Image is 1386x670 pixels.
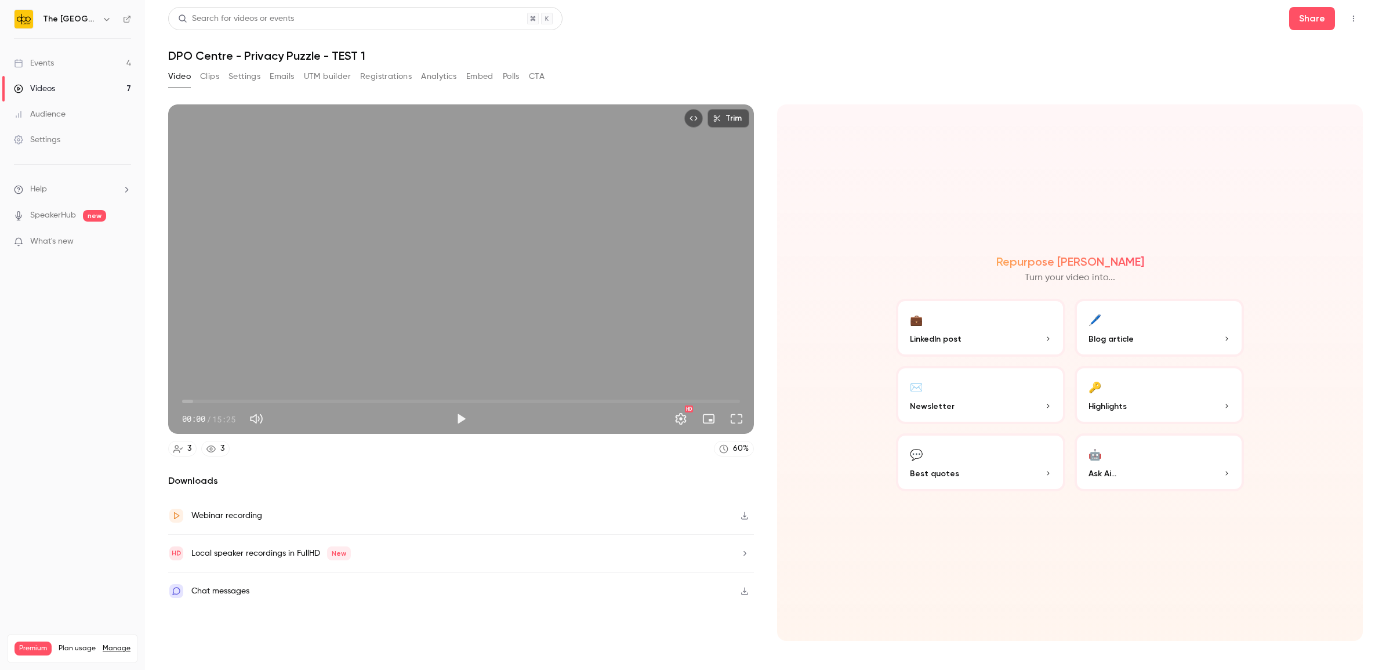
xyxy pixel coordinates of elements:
div: 3 [220,443,224,455]
h6: The [GEOGRAPHIC_DATA] [43,13,97,25]
button: ✉️Newsletter [896,366,1065,424]
h2: Downloads [168,474,754,488]
div: HD [685,405,693,412]
div: 🖊️ [1089,310,1101,328]
div: 60 % [733,443,749,455]
a: 3 [201,441,230,457]
button: Analytics [421,67,457,86]
div: Events [14,57,54,69]
span: Premium [14,642,52,655]
h1: DPO Centre - Privacy Puzzle - TEST 1 [168,49,1363,63]
div: 🔑 [1089,378,1101,396]
div: Audience [14,108,66,120]
span: Ask Ai... [1089,468,1116,480]
span: Newsletter [910,400,955,412]
div: 💼 [910,310,923,328]
button: 💬Best quotes [896,433,1065,491]
span: 00:00 [182,413,205,425]
li: help-dropdown-opener [14,183,131,195]
img: The DPO Centre [14,10,33,28]
button: Settings [669,407,692,430]
button: 🤖Ask Ai... [1075,433,1244,491]
div: 00:00 [182,413,235,425]
span: What's new [30,236,74,248]
button: Clips [200,67,219,86]
div: Search for videos or events [178,13,294,25]
a: Manage [103,644,130,653]
span: New [327,546,351,560]
span: LinkedIn post [910,333,962,345]
a: 3 [168,441,197,457]
span: new [83,210,106,222]
div: 🤖 [1089,445,1101,463]
button: Polls [503,67,520,86]
button: Share [1289,7,1335,30]
span: Highlights [1089,400,1127,412]
div: Videos [14,83,55,95]
button: Play [449,407,473,430]
div: Settings [14,134,60,146]
div: 💬 [910,445,923,463]
button: Emails [270,67,294,86]
p: Turn your video into... [1025,271,1115,285]
button: Top Bar Actions [1344,9,1363,28]
div: Local speaker recordings in FullHD [191,546,351,560]
h2: Repurpose [PERSON_NAME] [996,255,1144,269]
div: Chat messages [191,584,249,598]
button: 🔑Highlights [1075,366,1244,424]
button: Video [168,67,191,86]
button: Embed video [684,109,703,128]
button: 🖊️Blog article [1075,299,1244,357]
button: Settings [228,67,260,86]
span: Best quotes [910,468,959,480]
button: UTM builder [304,67,351,86]
div: ✉️ [910,378,923,396]
span: Plan usage [59,644,96,653]
span: / [206,413,211,425]
button: Registrations [360,67,412,86]
button: Embed [466,67,494,86]
div: Webinar recording [191,509,262,523]
span: 15:25 [212,413,235,425]
a: SpeakerHub [30,209,76,222]
button: Turn on miniplayer [697,407,720,430]
a: 60% [714,441,754,457]
div: 3 [187,443,191,455]
button: Mute [245,407,268,430]
span: Blog article [1089,333,1134,345]
button: CTA [529,67,545,86]
span: Help [30,183,47,195]
button: Full screen [725,407,748,430]
button: 💼LinkedIn post [896,299,1065,357]
iframe: Noticeable Trigger [117,237,131,247]
button: Trim [707,109,749,128]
